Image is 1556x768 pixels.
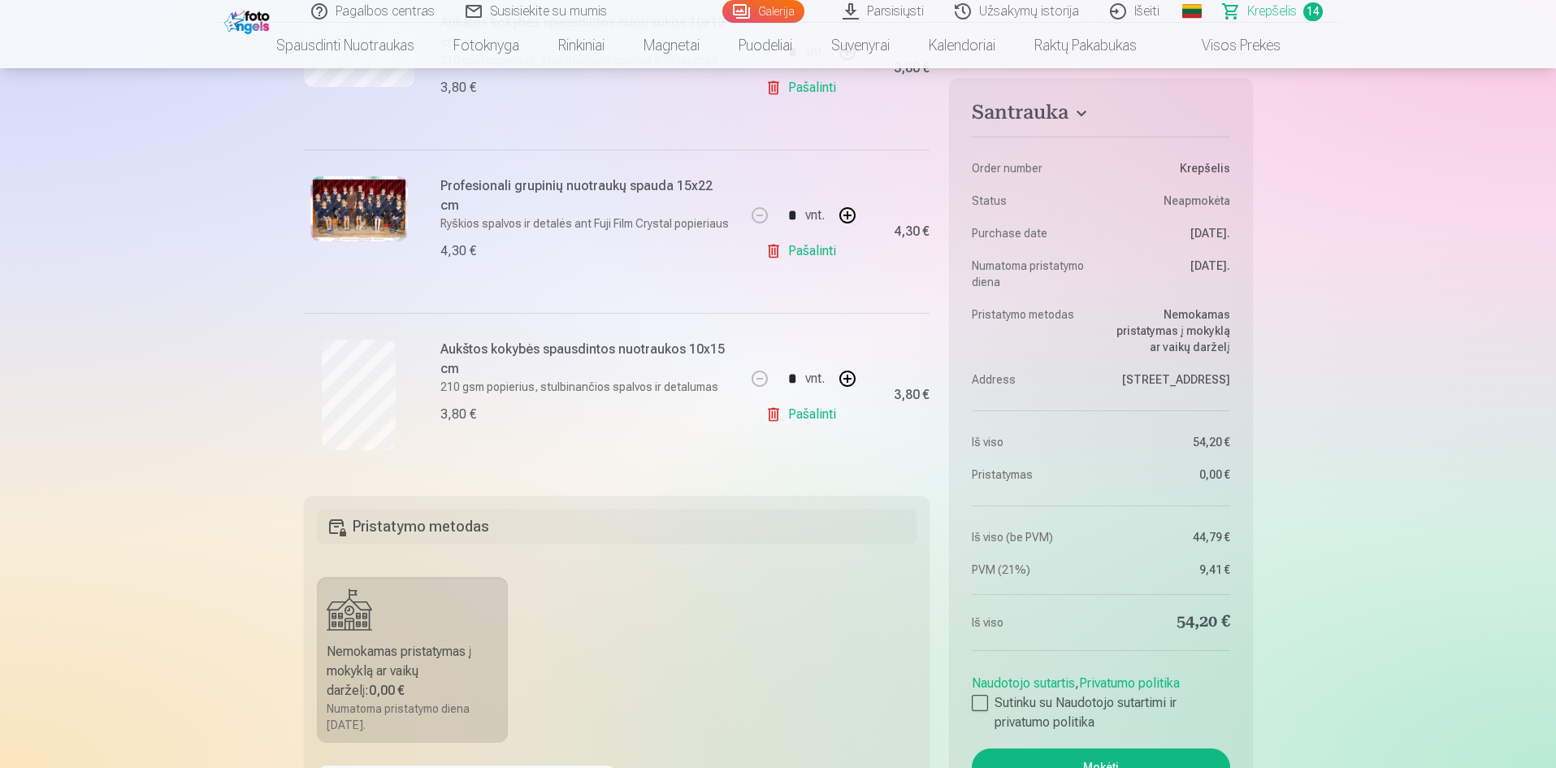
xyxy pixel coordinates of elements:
[440,340,734,379] h6: Aukštos kokybės spausdintos nuotraukos 10x15 cm
[1303,2,1323,21] span: 14
[812,23,909,68] a: Suvenyrai
[1109,611,1230,634] dd: 54,20 €
[972,101,1229,130] button: Santrauka
[257,23,434,68] a: Spausdinti nuotraukas
[909,23,1015,68] a: Kalendoriai
[224,7,274,34] img: /fa2
[972,193,1093,209] dt: Status
[972,371,1093,388] dt: Address
[805,196,825,235] div: vnt.
[440,215,734,232] p: Ryškios spalvos ir detalės ant Fuji Film Crystal popieriaus
[972,529,1093,545] dt: Iš viso (be PVM)
[434,23,539,68] a: Fotoknyga
[440,241,476,261] div: 4,30 €
[972,258,1093,290] dt: Numatoma pristatymo diena
[317,509,917,545] h5: Pristatymo metodas
[539,23,624,68] a: Rinkiniai
[894,390,930,400] div: 3,80 €
[972,611,1093,634] dt: Iš viso
[972,675,1075,691] a: Naudotojo sutartis
[1109,529,1230,545] dd: 44,79 €
[1109,562,1230,578] dd: 9,41 €
[972,562,1093,578] dt: PVM (21%)
[1247,2,1297,21] span: Krepšelis
[440,176,734,215] h6: Profesionali grupinių nuotraukų spauda 15x22 cm
[1015,23,1156,68] a: Raktų pakabukas
[972,667,1229,732] div: ,
[1109,306,1230,355] dd: Nemokamas pristatymas į mokyklą ar vaikų darželį
[440,78,476,98] div: 3,80 €
[719,23,812,68] a: Puodeliai
[327,642,499,701] div: Nemokamas pristatymas į mokyklą ar vaikų darželį :
[1109,434,1230,450] dd: 54,20 €
[440,379,734,395] p: 210 gsm popierius, stulbinančios spalvos ir detalumas
[1156,23,1300,68] a: Visos prekės
[1109,258,1230,290] dd: [DATE].
[327,701,499,733] div: Numatoma pristatymo diena [DATE].
[1164,193,1230,209] span: Neapmokėta
[1109,160,1230,176] dd: Krepšelis
[972,306,1093,355] dt: Pristatymo metodas
[765,235,843,267] a: Pašalinti
[369,683,405,698] b: 0,00 €
[624,23,719,68] a: Magnetai
[972,225,1093,241] dt: Purchase date
[972,466,1093,483] dt: Pristatymas
[1079,675,1180,691] a: Privatumo politika
[894,63,930,73] div: 3,80 €
[765,398,843,431] a: Pašalinti
[972,160,1093,176] dt: Order number
[1109,371,1230,388] dd: [STREET_ADDRESS]
[972,693,1229,732] label: Sutinku su Naudotojo sutartimi ir privatumo politika
[440,405,476,424] div: 3,80 €
[805,359,825,398] div: vnt.
[1109,225,1230,241] dd: [DATE].
[894,227,930,236] div: 4,30 €
[972,434,1093,450] dt: Iš viso
[765,72,843,104] a: Pašalinti
[1109,466,1230,483] dd: 0,00 €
